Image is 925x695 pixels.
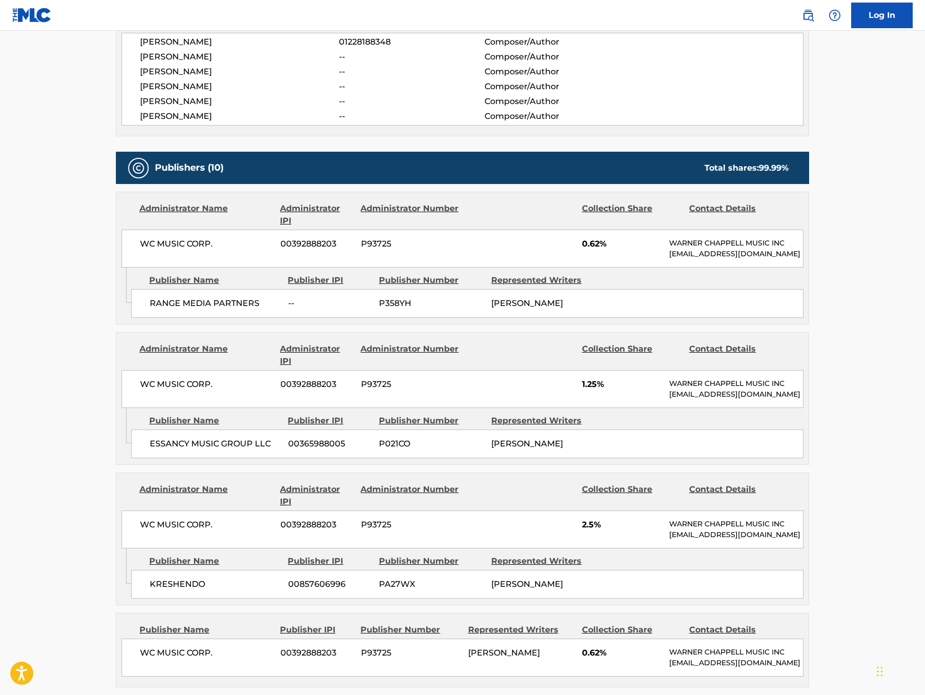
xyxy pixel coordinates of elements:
div: Collection Share [582,483,681,508]
p: [EMAIL_ADDRESS][DOMAIN_NAME] [669,249,803,259]
span: -- [339,110,485,122]
span: P93725 [361,238,460,250]
div: Publisher Name [149,555,280,567]
span: 1.25% [582,378,661,391]
div: Administrator IPI [280,483,353,508]
span: P93725 [361,647,460,659]
span: Composer/Author [485,51,617,63]
span: 00392888203 [280,519,353,531]
span: [PERSON_NAME] [491,298,563,308]
span: 00392888203 [280,647,353,659]
div: Collection Share [582,202,681,227]
div: Contact Details [689,483,789,508]
p: [EMAIL_ADDRESS][DOMAIN_NAME] [669,389,803,400]
a: Public Search [798,5,818,26]
h5: Publishers (10) [155,162,224,174]
span: 00365988005 [288,438,371,450]
span: -- [288,297,371,310]
p: WARNER CHAPPELL MUSIC INC [669,519,803,529]
span: PA27WX [379,578,484,590]
p: WARNER CHAPPELL MUSIC INC [669,378,803,389]
span: P93725 [361,378,460,391]
span: Composer/Author [485,95,617,108]
span: RANGE MEDIA PARTNERS [150,297,280,310]
span: [PERSON_NAME] [491,579,563,589]
div: Represented Writers [491,415,596,427]
div: Administrator Number [360,483,460,508]
span: -- [339,66,485,78]
span: -- [339,95,485,108]
span: -- [339,51,485,63]
span: [PERSON_NAME] [468,648,540,658]
span: [PERSON_NAME] [140,51,339,63]
span: Composer/Author [485,110,617,122]
span: P358YH [379,297,484,310]
span: P021CO [379,438,484,450]
p: [EMAIL_ADDRESS][DOMAIN_NAME] [669,658,803,668]
span: 0.62% [582,238,661,250]
span: -- [339,80,485,93]
img: Publishers [132,162,145,174]
div: Publisher IPI [288,555,371,567]
div: Contact Details [689,202,789,227]
div: Administrator Name [139,202,272,227]
div: Collection Share [582,624,681,636]
span: 00392888203 [280,238,353,250]
span: WC MUSIC CORP. [140,238,273,250]
div: Contact Details [689,343,789,367]
div: Represented Writers [491,274,596,287]
span: 99.99 % [759,163,789,173]
div: Drag [877,656,883,687]
div: Administrator Name [139,343,272,367]
div: Administrator Name [139,483,272,508]
div: Represented Writers [491,555,596,567]
span: 00857606996 [288,578,371,590]
span: WC MUSIC CORP. [140,378,273,391]
div: Administrator Number [360,202,460,227]
div: Publisher Number [379,274,484,287]
span: 01228188348 [339,36,485,48]
span: P93725 [361,519,460,531]
span: ESSANCY MUSIC GROUP LLC [150,438,280,450]
div: Publisher Number [379,415,484,427]
div: Publisher IPI [288,274,371,287]
div: Publisher Name [149,274,280,287]
img: MLC Logo [12,8,52,23]
div: Publisher IPI [280,624,353,636]
p: WARNER CHAPPELL MUSIC INC [669,238,803,249]
img: help [829,9,841,22]
div: Represented Writers [468,624,574,636]
div: Publisher Name [149,415,280,427]
div: Total shares: [705,162,789,174]
span: 2.5% [582,519,661,531]
p: WARNER CHAPPELL MUSIC INC [669,647,803,658]
span: [PERSON_NAME] [140,110,339,122]
span: WC MUSIC CORP. [140,647,273,659]
div: Contact Details [689,624,789,636]
span: [PERSON_NAME] [140,95,339,108]
span: [PERSON_NAME] [140,66,339,78]
span: [PERSON_NAME] [140,36,339,48]
div: Administrator IPI [280,343,353,367]
div: Administrator IPI [280,202,353,227]
div: Administrator Number [360,343,460,367]
span: Composer/Author [485,36,617,48]
span: 0.62% [582,647,661,659]
div: Publisher IPI [288,415,371,427]
span: [PERSON_NAME] [491,439,563,448]
div: Publisher Number [379,555,484,567]
span: 00392888203 [280,378,353,391]
p: [EMAIL_ADDRESS][DOMAIN_NAME] [669,529,803,540]
iframe: Chat Widget [874,646,925,695]
span: Composer/Author [485,66,617,78]
span: Composer/Author [485,80,617,93]
div: Collection Share [582,343,681,367]
div: Help [825,5,845,26]
span: [PERSON_NAME] [140,80,339,93]
a: Log In [851,3,913,28]
div: Publisher Name [139,624,272,636]
span: WC MUSIC CORP. [140,519,273,531]
span: KRESHENDO [150,578,280,590]
div: Publisher Number [360,624,460,636]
